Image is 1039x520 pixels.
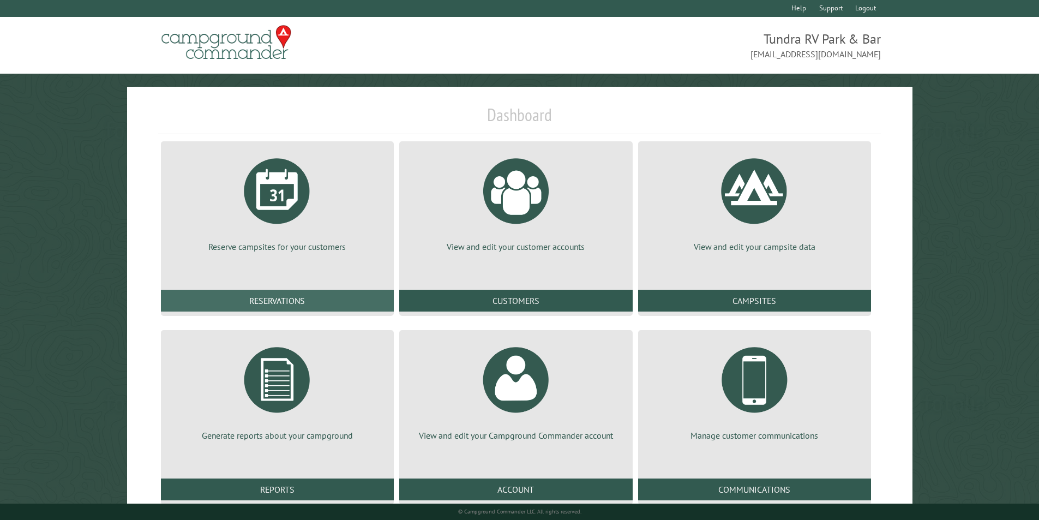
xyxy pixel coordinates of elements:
[412,150,619,253] a: View and edit your customer accounts
[161,290,394,312] a: Reservations
[520,30,881,61] span: Tundra RV Park & Bar [EMAIL_ADDRESS][DOMAIN_NAME]
[174,241,381,253] p: Reserve campsites for your customers
[161,479,394,500] a: Reports
[638,479,871,500] a: Communications
[412,429,619,441] p: View and edit your Campground Commander account
[158,104,881,134] h1: Dashboard
[651,241,858,253] p: View and edit your campsite data
[174,429,381,441] p: Generate reports about your campground
[174,339,381,441] a: Generate reports about your campground
[412,241,619,253] p: View and edit your customer accounts
[399,479,632,500] a: Account
[412,339,619,441] a: View and edit your Campground Commander account
[638,290,871,312] a: Campsites
[651,339,858,441] a: Manage customer communications
[651,429,858,441] p: Manage customer communications
[399,290,632,312] a: Customers
[651,150,858,253] a: View and edit your campsite data
[158,21,295,64] img: Campground Commander
[458,508,581,515] small: © Campground Commander LLC. All rights reserved.
[174,150,381,253] a: Reserve campsites for your customers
